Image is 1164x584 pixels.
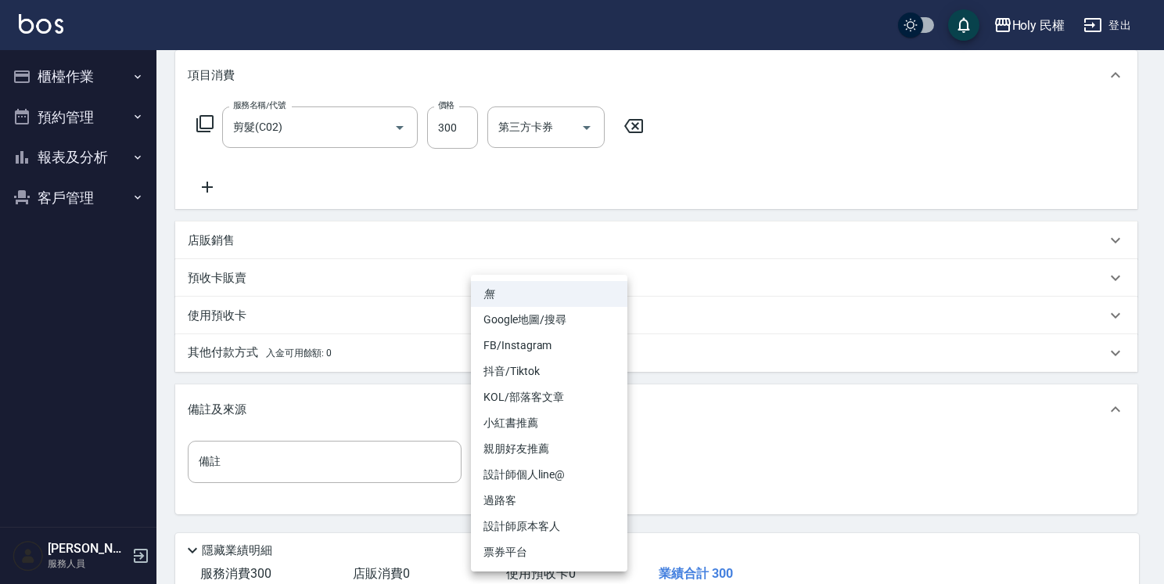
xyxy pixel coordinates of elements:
[471,333,627,359] li: FB/Instagram
[471,514,627,539] li: 設計師原本客人
[471,307,627,333] li: Google地圖/搜尋
[471,539,627,565] li: 票券平台
[471,384,627,410] li: KOL/部落客文章
[471,359,627,384] li: 抖音/Tiktok
[471,410,627,436] li: 小紅書推薦
[471,488,627,514] li: 過路客
[471,462,627,488] li: 設計師個人line@
[471,436,627,462] li: 親朋好友推薦
[483,286,494,302] em: 無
